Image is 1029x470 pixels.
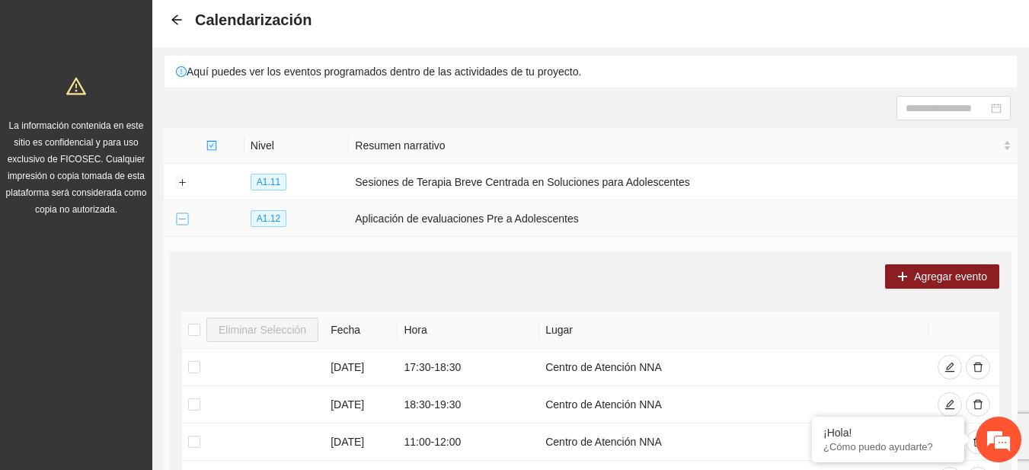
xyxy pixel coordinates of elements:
[944,362,955,374] span: edit
[539,386,928,424] td: Centro de Atención NNA
[398,386,539,424] td: 18:30 - 19:30
[324,386,398,424] td: [DATE]
[349,164,1018,200] td: Sesiones de Terapia Breve Centrada en Soluciones para Adolescentes
[966,355,990,379] button: delete
[324,312,398,349] th: Fecha
[973,436,983,449] span: delete
[539,312,928,349] th: Lugar
[66,76,86,96] span: warning
[324,349,398,386] td: [DATE]
[973,399,983,411] span: delete
[251,210,286,227] span: A1.12
[171,14,183,26] span: arrow-left
[176,66,187,77] span: exclamation-circle
[195,8,312,32] span: Calendarización
[250,8,286,44] div: Minimizar ventana de chat en vivo
[944,399,955,411] span: edit
[398,312,539,349] th: Hora
[973,362,983,374] span: delete
[966,392,990,417] button: delete
[165,56,1017,88] div: Aquí puedes ver los eventos programados dentro de las actividades de tu proyecto.
[349,128,1018,164] th: Resumen narrativo
[398,424,539,461] td: 11:00 - 12:00
[244,128,349,164] th: Nivel
[823,427,953,439] div: ¡Hola!
[88,150,210,304] span: Estamos en línea.
[324,424,398,461] td: [DATE]
[206,318,318,342] button: Eliminar Selección
[251,174,286,190] span: A1.11
[171,14,183,27] div: Back
[938,392,962,417] button: edit
[79,78,256,98] div: Chatee con nosotros ahora
[176,177,188,189] button: Expand row
[823,441,953,452] p: ¿Cómo puedo ayudarte?
[938,355,962,379] button: edit
[349,200,1018,237] td: Aplicación de evaluaciones Pre a Adolescentes
[176,213,188,225] button: Collapse row
[539,424,928,461] td: Centro de Atención NNA
[355,137,1000,154] span: Resumen narrativo
[206,140,217,151] span: check-square
[914,268,987,285] span: Agregar evento
[539,349,928,386] td: Centro de Atención NNA
[6,120,147,215] span: La información contenida en este sitio es confidencial y para uso exclusivo de FICOSEC. Cualquier...
[8,310,290,363] textarea: Escriba su mensaje y pulse “Intro”
[897,271,908,283] span: plus
[398,349,539,386] td: 17:30 - 18:30
[885,264,999,289] button: plusAgregar evento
